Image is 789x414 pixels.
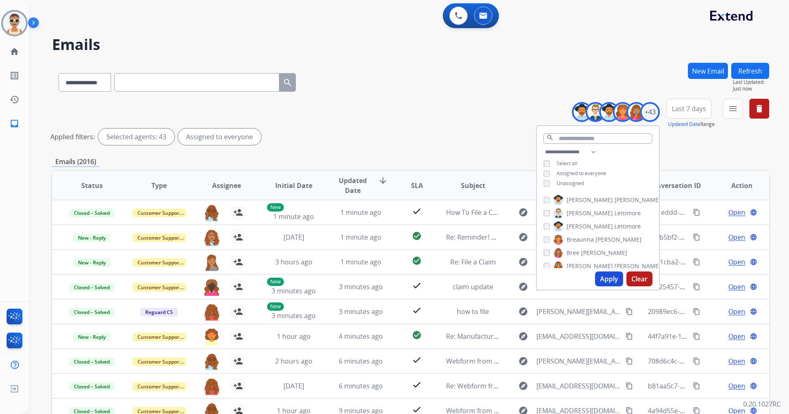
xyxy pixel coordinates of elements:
[412,281,422,290] mat-icon: check
[728,232,745,242] span: Open
[233,257,243,267] mat-icon: person_add
[203,254,220,271] img: agent-avatar
[518,356,528,366] mat-icon: explore
[233,356,243,366] mat-icon: person_add
[9,95,19,105] mat-icon: history
[693,308,700,315] mat-icon: content_copy
[203,353,220,370] img: agent-avatar
[614,209,641,217] span: Lettimore
[378,176,388,186] mat-icon: arrow_downward
[702,171,769,200] th: Action
[557,180,584,187] span: Unassigned
[69,357,115,366] span: Closed – Solved
[666,99,711,119] button: Last 7 days
[233,232,243,242] mat-icon: person_add
[648,332,767,341] span: 44f7a91e-1eaf-4f90-a4f6-f178b0421637
[233,207,243,217] mat-icon: person_add
[693,233,700,241] mat-icon: content_copy
[693,209,700,216] mat-icon: content_copy
[233,307,243,316] mat-icon: person_add
[750,382,757,390] mat-icon: language
[626,333,633,340] mat-icon: content_copy
[340,257,381,266] span: 1 minute ago
[412,305,422,315] mat-icon: check
[750,283,757,290] mat-icon: language
[750,258,757,266] mat-icon: language
[614,222,641,231] span: Lettimore
[233,282,243,292] mat-icon: person_add
[132,209,186,217] span: Customer Support
[518,307,528,316] mat-icon: explore
[98,128,175,145] div: Selected agents: 43
[750,308,757,315] mat-icon: language
[412,206,422,216] mat-icon: check
[73,333,111,341] span: New - Reply
[411,181,423,190] span: SLA
[614,196,661,204] span: [PERSON_NAME]
[567,222,613,231] span: [PERSON_NAME]
[557,170,606,177] span: Assigned to everyone
[132,258,186,267] span: Customer Support
[132,333,186,341] span: Customer Support
[412,231,422,241] mat-icon: check_circle
[450,257,496,266] span: Re: File a Claim
[275,181,312,190] span: Initial Date
[567,249,579,257] span: Bree
[518,232,528,242] mat-icon: explore
[536,331,621,341] span: [EMAIL_ADDRESS][DOMAIN_NAME]
[339,332,383,341] span: 4 minutes ago
[536,381,621,391] span: [EMAIL_ADDRESS][DOMAIN_NAME]
[73,233,111,242] span: New - Reply
[203,328,220,345] img: agent-avatar
[283,78,293,88] mat-icon: search
[203,378,220,395] img: agent-avatar
[412,355,422,365] mat-icon: check
[733,86,769,92] span: Just now
[203,229,220,246] img: agent-avatar
[595,271,623,286] button: Apply
[743,399,781,409] p: 0.20.1027RC
[339,282,383,291] span: 3 minutes ago
[132,283,186,292] span: Customer Support
[132,382,186,391] span: Customer Support
[412,330,422,340] mat-icon: check_circle
[750,209,757,216] mat-icon: language
[693,357,700,365] mat-icon: content_copy
[668,121,715,128] span: Range
[339,307,383,316] span: 3 minutes ago
[457,307,489,316] span: how to file
[731,63,769,79] button: Refresh
[648,357,771,366] span: 708d6c4c-0d7f-4f4a-8bb2-cf190dba772a
[69,283,115,292] span: Closed – Solved
[728,104,738,114] mat-icon: menu
[518,257,528,267] mat-icon: explore
[728,331,745,341] span: Open
[273,212,314,221] span: 1 minute ago
[518,331,528,341] mat-icon: explore
[750,357,757,365] mat-icon: language
[614,262,661,270] span: [PERSON_NAME]
[446,381,644,390] span: Re: Webform from [EMAIL_ADDRESS][DOMAIN_NAME] on [DATE]
[9,47,19,57] mat-icon: home
[233,381,243,391] mat-icon: person_add
[275,257,312,266] span: 3 hours ago
[693,382,700,390] mat-icon: content_copy
[203,204,220,221] img: agent-avatar
[728,257,745,267] span: Open
[648,307,772,316] span: 20989ec6-75e0-42d5-bdd2-8e44f6f9ce93
[446,233,642,242] span: Re: Reminder! Send in your product to proceed with your claim
[567,196,613,204] span: [PERSON_NAME]
[178,128,261,145] div: Assigned to everyone
[750,333,757,340] mat-icon: language
[69,209,115,217] span: Closed – Solved
[557,160,577,167] span: Select all
[69,382,115,391] span: Closed – Solved
[693,333,700,340] mat-icon: content_copy
[50,132,95,142] p: Applied filters:
[212,181,241,190] span: Assignee
[648,381,774,390] span: b81aa5c7-4fd4-4399-b375-591b7174f9bd
[267,203,284,212] p: New
[9,71,19,81] mat-icon: list_alt
[132,357,186,366] span: Customer Support
[461,181,485,190] span: Subject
